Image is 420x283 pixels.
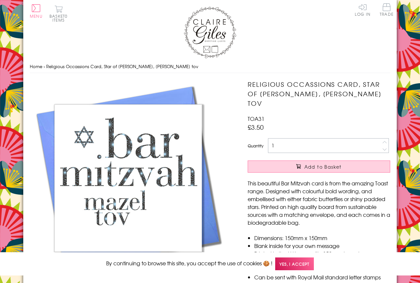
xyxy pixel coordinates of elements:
h1: Religious Occassions Card, Star of [PERSON_NAME], [PERSON_NAME] tov [248,80,390,108]
span: Religious Occassions Card, Star of [PERSON_NAME], [PERSON_NAME] tov [46,63,198,69]
img: Claire Giles Greetings Cards [184,7,236,58]
li: Dimensions: 150mm x 150mm [254,234,390,242]
span: 0 items [52,13,67,23]
li: Printed in the U.K on quality 350gsm board [254,250,390,257]
label: Quantity [248,143,263,149]
span: Yes, I accept [275,257,314,270]
span: › [44,63,45,69]
a: Home [30,63,42,69]
nav: breadcrumbs [30,60,390,73]
img: Religious Occassions Card, Star of David, Bar Mitzvah maxel tov [30,80,226,276]
span: TOA31 [248,115,264,123]
button: Menu [30,4,43,18]
a: Log In [355,3,371,16]
span: Trade [380,3,393,16]
p: This beautiful Bar Mitzvah card is from the amazing Toast range. Designed with colourful bold wor... [248,179,390,226]
li: Can be sent with Royal Mail standard letter stamps [254,273,390,281]
button: Add to Basket [248,160,390,173]
li: Blank inside for your own message [254,242,390,250]
span: Add to Basket [304,163,342,170]
span: Menu [30,13,43,19]
button: Basket0 items [49,5,67,22]
a: Trade [380,3,393,17]
span: £3.50 [248,123,264,132]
